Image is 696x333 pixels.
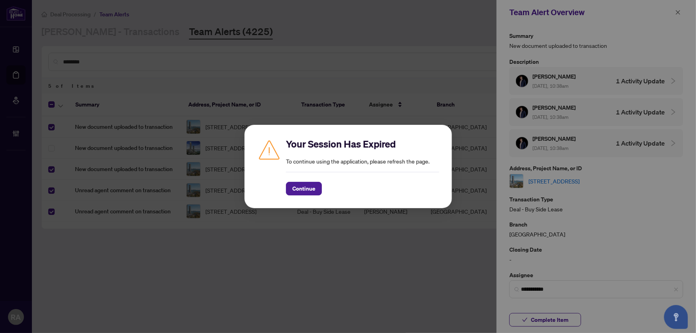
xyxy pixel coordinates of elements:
button: Continue [286,182,322,195]
button: Open asap [664,305,688,329]
span: Continue [292,182,315,195]
div: To continue using the application, please refresh the page. [286,138,439,195]
img: Caution icon [257,138,281,162]
h2: Your Session Has Expired [286,138,439,150]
